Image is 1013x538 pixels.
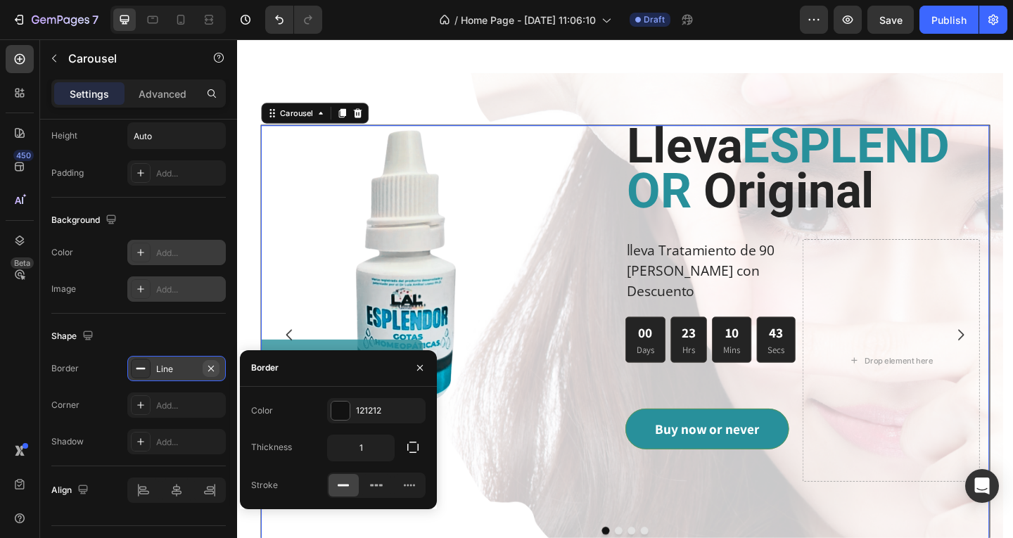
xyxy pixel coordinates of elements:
span: Save [879,14,903,26]
span: Home Page - [DATE] 11:06:10 [461,13,596,27]
img: website_grey.svg [23,37,34,48]
button: Publish [919,6,979,34]
div: Color [251,404,273,417]
div: Dominio [74,83,108,92]
div: Align [51,481,91,500]
p: 7 [92,11,98,28]
button: 7 [6,6,105,34]
div: Border [251,361,279,374]
span: Draft [644,13,665,26]
div: Add... [156,247,222,260]
div: Beta [11,257,34,269]
div: 00 [435,308,454,331]
img: tab_keywords_by_traffic_grey.svg [150,82,161,93]
input: Auto [128,123,225,148]
div: Stroke [251,479,278,492]
div: Carousel [44,74,85,87]
div: Buy now or never [455,413,568,435]
div: Background [51,211,120,230]
div: 121212 [356,404,422,417]
p: Carousel [68,50,188,67]
div: Height [51,129,77,142]
div: Palabras clave [165,83,224,92]
img: Alt Image [26,94,334,402]
p: Hrs [484,331,499,345]
div: 10 [529,308,548,331]
span: / [454,13,458,27]
div: Publish [931,13,967,27]
div: 450 [13,150,34,161]
div: Thickness [251,441,292,454]
div: 23 [484,308,499,331]
div: Corner [51,399,79,411]
p: Satisfied customers with our products [30,388,148,422]
p: Days [435,331,454,345]
img: logo_orange.svg [23,23,34,34]
p: Secs [578,331,596,345]
div: Image [51,283,76,295]
div: Shadow [51,435,84,448]
div: Dominio: [DOMAIN_NAME] [37,37,158,48]
div: Add... [156,436,222,449]
button: Carousel Next Arrow [767,302,807,341]
div: Undo/Redo [265,6,322,34]
div: Color [51,246,73,259]
div: Drop element here [682,344,757,355]
div: 43 [578,308,596,331]
div: Border [51,362,79,375]
p: Mins [529,331,548,345]
button: Buy now or never [423,402,601,447]
span: ESPLENDOR [424,84,776,196]
p: Advanced [139,87,186,101]
div: Open Intercom Messenger [965,469,999,503]
p: 1268+ [30,345,128,379]
img: tab_domain_overview_orange.svg [58,82,70,93]
div: Add... [156,399,222,412]
div: Line [156,363,197,376]
input: Auto [328,435,394,461]
div: Add... [156,167,222,180]
iframe: Design area [237,39,1013,538]
p: Settings [70,87,109,101]
div: Padding [51,167,84,179]
p: lleva Tratamiento de 90 [PERSON_NAME] con Descuento [424,219,614,286]
img: Alt Image [152,343,186,377]
div: Shape [51,327,96,346]
span: Original [508,134,694,196]
button: Save [867,6,914,34]
div: Add... [156,283,222,296]
span: Lleva [424,84,550,146]
div: v 4.0.25 [39,23,69,34]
